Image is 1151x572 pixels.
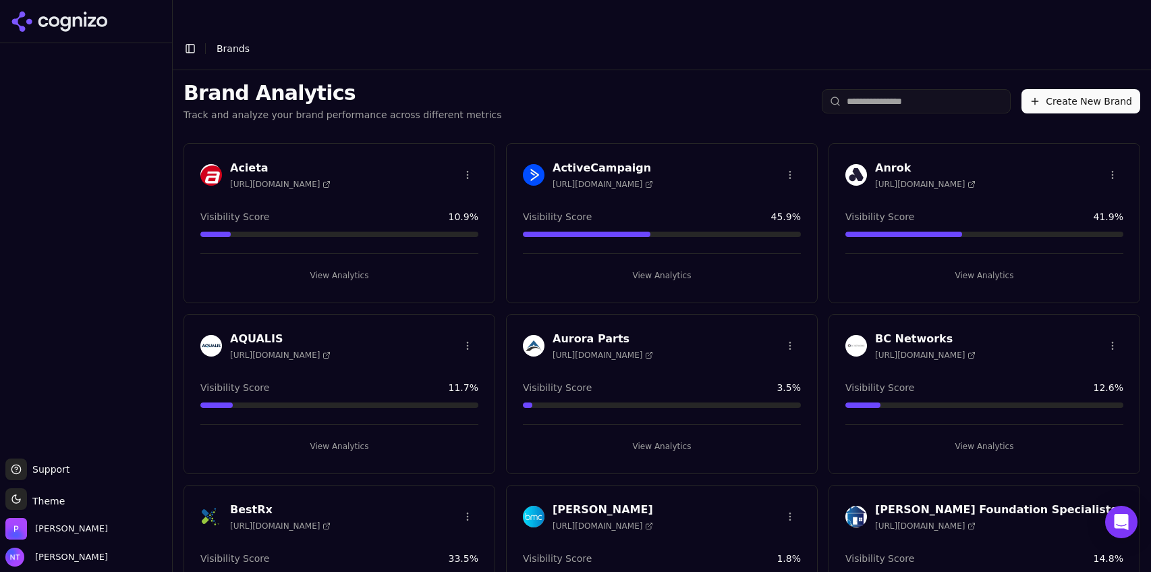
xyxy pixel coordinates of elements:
[200,164,222,186] img: Acieta
[27,463,69,476] span: Support
[845,335,867,357] img: BC Networks
[200,265,478,286] button: View Analytics
[5,548,108,567] button: Open user button
[449,381,478,394] span: 11.7 %
[523,335,544,357] img: Aurora Parts
[230,179,331,190] span: [URL][DOMAIN_NAME]
[875,331,976,347] h3: BC Networks
[845,381,914,394] span: Visibility Score
[230,331,331,347] h3: AQUALIS
[875,350,976,361] span: [URL][DOMAIN_NAME]
[230,521,331,531] span: [URL][DOMAIN_NAME]
[27,496,65,506] span: Theme
[777,381,801,394] span: 3.5 %
[200,335,222,357] img: AQUALIS
[200,210,269,224] span: Visibility Score
[1021,89,1140,113] button: Create New Brand
[1094,552,1123,565] span: 14.8 %
[875,160,976,176] h3: Anrok
[1105,506,1138,538] div: Open Intercom Messenger
[449,210,478,224] span: 10.9 %
[200,552,269,565] span: Visibility Score
[523,552,592,565] span: Visibility Score
[553,502,653,518] h3: [PERSON_NAME]
[845,436,1123,457] button: View Analytics
[35,523,108,535] span: Perrill
[5,548,24,567] img: Nate Tower
[1094,210,1123,224] span: 41.9 %
[845,210,914,224] span: Visibility Score
[523,164,544,186] img: ActiveCampaign
[230,502,331,518] h3: BestRx
[5,518,27,540] img: Perrill
[777,552,801,565] span: 1.8 %
[845,265,1123,286] button: View Analytics
[230,160,331,176] h3: Acieta
[523,210,592,224] span: Visibility Score
[553,350,653,361] span: [URL][DOMAIN_NAME]
[523,436,801,457] button: View Analytics
[184,81,502,105] h1: Brand Analytics
[217,43,250,54] span: Brands
[230,350,331,361] span: [URL][DOMAIN_NAME]
[1094,381,1123,394] span: 12.6 %
[200,506,222,527] img: BestRx
[449,552,478,565] span: 33.5 %
[845,164,867,186] img: Anrok
[553,179,653,190] span: [URL][DOMAIN_NAME]
[875,502,1117,518] h3: [PERSON_NAME] Foundation Specialists
[875,179,976,190] span: [URL][DOMAIN_NAME]
[553,331,653,347] h3: Aurora Parts
[5,518,108,540] button: Open organization switcher
[184,108,502,122] p: Track and analyze your brand performance across different metrics
[875,521,976,531] span: [URL][DOMAIN_NAME]
[553,521,653,531] span: [URL][DOMAIN_NAME]
[30,551,108,563] span: [PERSON_NAME]
[771,210,801,224] span: 45.9 %
[200,381,269,394] span: Visibility Score
[217,42,250,55] nav: breadcrumb
[845,506,867,527] img: Cantey Foundation Specialists
[553,160,653,176] h3: ActiveCampaign
[200,436,478,457] button: View Analytics
[845,552,914,565] span: Visibility Score
[523,381,592,394] span: Visibility Score
[523,265,801,286] button: View Analytics
[523,506,544,527] img: Bishop-McCann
